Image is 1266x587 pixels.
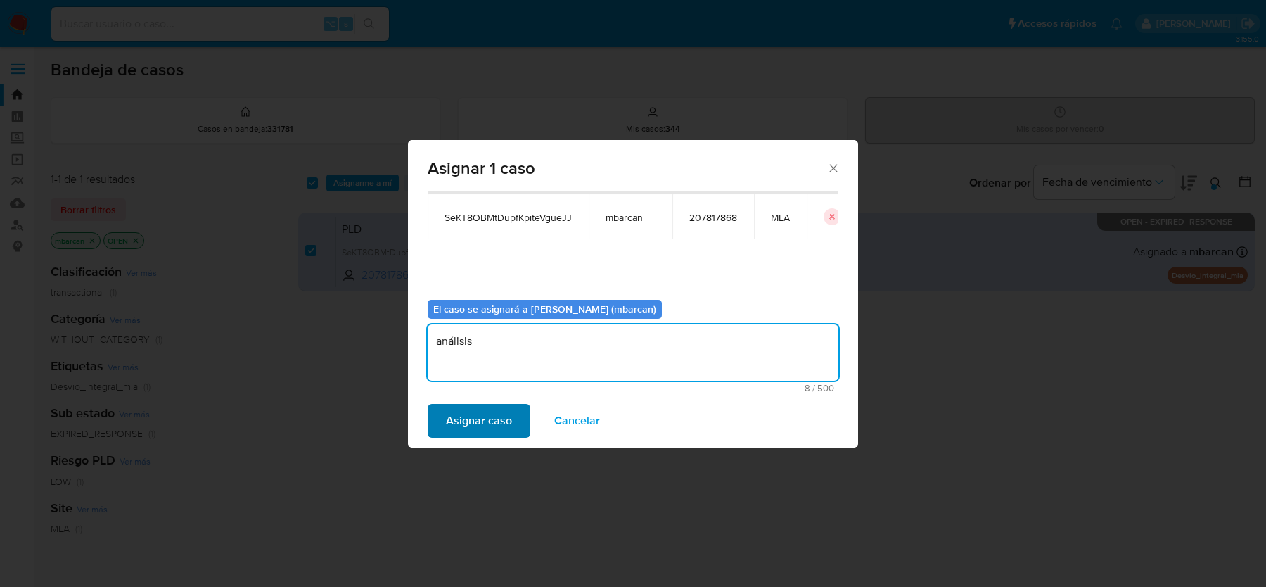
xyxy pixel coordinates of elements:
span: mbarcan [606,211,656,224]
b: El caso se asignará a [PERSON_NAME] (mbarcan) [433,302,656,316]
button: Asignar caso [428,404,530,438]
textarea: análisis [428,324,838,381]
span: 207817868 [689,211,737,224]
span: Cancelar [554,405,600,436]
div: assign-modal [408,140,858,448]
button: Cancelar [536,404,618,438]
span: SeKT8OBMtDupfKpiteVgueJJ [445,211,572,224]
span: Máximo 500 caracteres [432,384,834,393]
button: icon-button [824,208,840,225]
span: Asignar 1 caso [428,160,826,177]
span: MLA [771,211,790,224]
span: Asignar caso [446,405,512,436]
button: Cerrar ventana [826,161,839,174]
